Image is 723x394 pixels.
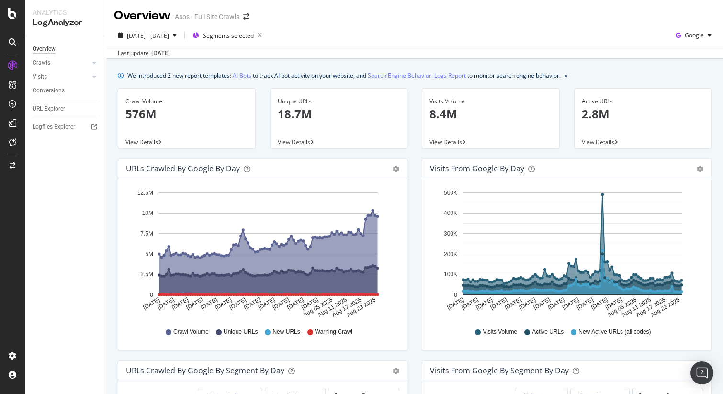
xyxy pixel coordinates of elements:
[33,72,47,82] div: Visits
[33,58,50,68] div: Crawls
[33,86,65,96] div: Conversions
[685,31,704,39] span: Google
[271,296,291,311] text: [DATE]
[475,296,494,311] text: [DATE]
[33,44,99,54] a: Overview
[140,271,153,278] text: 2.5M
[33,122,75,132] div: Logfiles Explorer
[126,366,284,375] div: URLs Crawled by Google By Segment By Day
[224,328,258,336] span: Unique URLs
[257,296,276,311] text: [DATE]
[150,292,153,298] text: 0
[690,361,713,384] div: Open Intercom Messenger
[203,32,254,40] span: Segments selected
[286,296,305,311] text: [DATE]
[446,296,465,311] text: [DATE]
[672,28,715,43] button: Google
[278,138,310,146] span: View Details
[444,251,457,258] text: 200K
[393,166,399,172] div: gear
[315,328,352,336] span: Warning Crawl
[430,164,524,173] div: Visits from Google by day
[243,13,249,20] div: arrow-right-arrow-left
[604,296,623,311] text: [DATE]
[576,296,595,311] text: [DATE]
[562,68,570,82] button: close banner
[368,70,466,80] a: Search Engine Behavior: Logs Report
[635,296,667,318] text: Aug 17 2025
[125,97,248,106] div: Crawl Volume
[278,97,400,106] div: Unique URLs
[142,296,161,311] text: [DATE]
[429,106,552,122] p: 8.4M
[272,328,300,336] span: New URLs
[429,138,462,146] span: View Details
[118,49,170,57] div: Last update
[547,296,566,311] text: [DATE]
[33,122,99,132] a: Logfiles Explorer
[582,97,704,106] div: Active URLs
[125,138,158,146] span: View Details
[444,210,457,217] text: 400K
[532,296,552,311] text: [DATE]
[137,190,153,196] text: 12.5M
[302,296,334,318] text: Aug 05 2025
[430,186,703,319] svg: A chart.
[171,296,190,311] text: [DATE]
[278,106,400,122] p: 18.7M
[33,44,56,54] div: Overview
[33,17,98,28] div: LogAnalyzer
[444,230,457,237] text: 300K
[590,296,609,311] text: [DATE]
[621,296,652,318] text: Aug 11 2025
[518,296,537,311] text: [DATE]
[175,12,239,22] div: Asos - Full Site Crawls
[114,28,181,43] button: [DATE] - [DATE]
[483,328,517,336] span: Visits Volume
[430,366,569,375] div: Visits from Google By Segment By Day
[316,296,348,318] text: Aug 11 2025
[33,72,90,82] a: Visits
[460,296,479,311] text: [DATE]
[125,106,248,122] p: 576M
[189,28,266,43] button: Segments selected
[140,230,153,237] text: 7.5M
[429,97,552,106] div: Visits Volume
[151,49,170,57] div: [DATE]
[33,58,90,68] a: Crawls
[393,368,399,374] div: gear
[489,296,508,311] text: [DATE]
[582,106,704,122] p: 2.8M
[200,296,219,311] text: [DATE]
[454,292,457,298] text: 0
[582,138,614,146] span: View Details
[127,32,169,40] span: [DATE] - [DATE]
[142,210,153,217] text: 10M
[126,186,399,319] svg: A chart.
[156,296,175,311] text: [DATE]
[649,296,681,318] text: Aug 23 2025
[145,251,153,258] text: 5M
[697,166,703,172] div: gear
[185,296,204,311] text: [DATE]
[532,328,564,336] span: Active URLs
[345,296,377,318] text: Aug 23 2025
[300,296,319,311] text: [DATE]
[118,70,712,80] div: info banner
[173,328,209,336] span: Crawl Volume
[444,190,457,196] text: 500K
[33,8,98,17] div: Analytics
[578,328,651,336] span: New Active URLs (all codes)
[126,164,240,173] div: URLs Crawled by Google by day
[214,296,233,311] text: [DATE]
[33,86,99,96] a: Conversions
[228,296,248,311] text: [DATE]
[504,296,523,311] text: [DATE]
[127,70,561,80] div: We introduced 2 new report templates: to track AI bot activity on your website, and to monitor se...
[233,70,251,80] a: AI Bots
[243,296,262,311] text: [DATE]
[114,8,171,24] div: Overview
[33,104,99,114] a: URL Explorer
